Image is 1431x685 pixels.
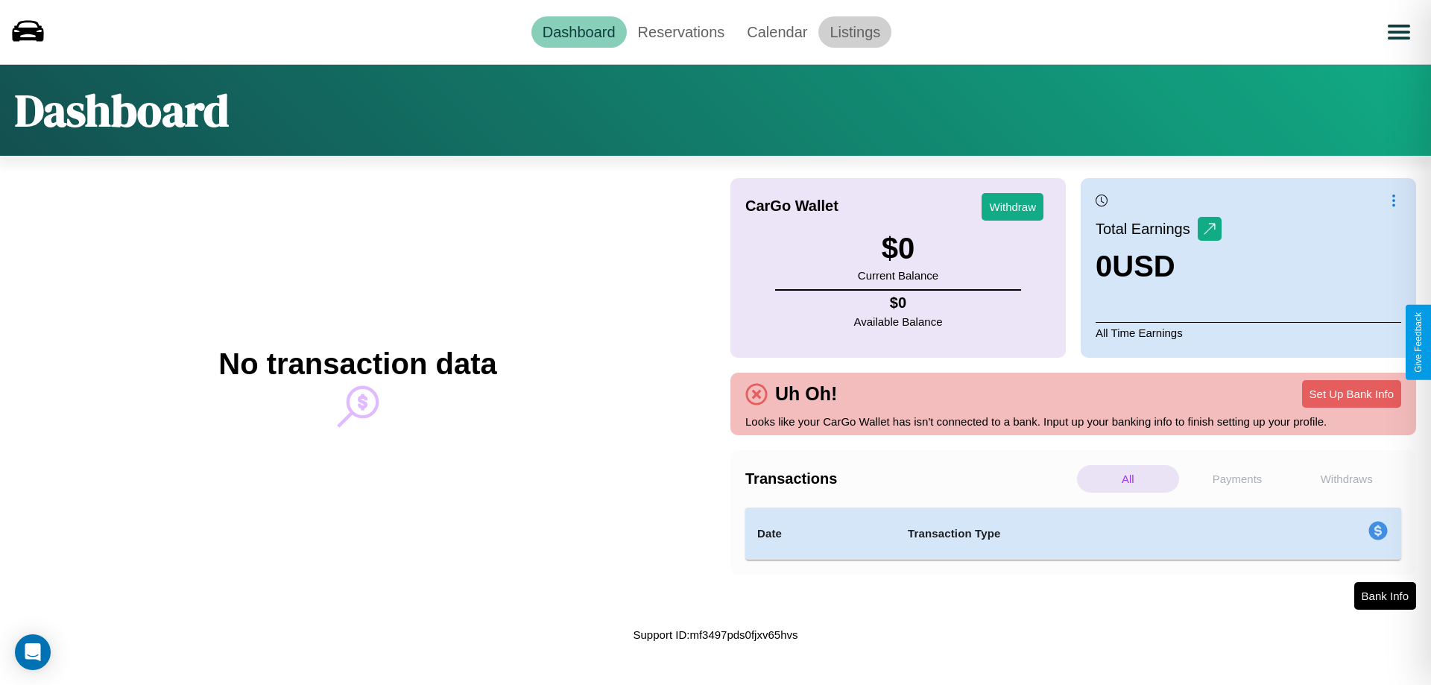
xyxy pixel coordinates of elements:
h4: Transaction Type [908,525,1246,543]
p: Available Balance [854,312,943,332]
button: Open menu [1378,11,1420,53]
p: Total Earnings [1096,215,1198,242]
h3: 0 USD [1096,250,1222,283]
table: simple table [745,508,1401,560]
p: All Time Earnings [1096,322,1401,343]
p: Withdraws [1295,465,1397,493]
button: Withdraw [982,193,1043,221]
a: Dashboard [531,16,627,48]
button: Bank Info [1354,582,1416,610]
a: Listings [818,16,891,48]
h1: Dashboard [15,80,229,141]
h2: No transaction data [218,347,496,381]
a: Reservations [627,16,736,48]
div: Give Feedback [1413,312,1424,373]
button: Set Up Bank Info [1302,380,1401,408]
h4: CarGo Wallet [745,198,838,215]
h4: $ 0 [854,294,943,312]
h3: $ 0 [858,232,938,265]
div: Open Intercom Messenger [15,634,51,670]
a: Calendar [736,16,818,48]
p: Payments [1187,465,1289,493]
p: All [1077,465,1179,493]
p: Looks like your CarGo Wallet has isn't connected to a bank. Input up your banking info to finish ... [745,411,1401,432]
h4: Transactions [745,470,1073,487]
h4: Date [757,525,884,543]
p: Current Balance [858,265,938,285]
h4: Uh Oh! [768,383,844,405]
p: Support ID: mf3497pds0fjxv65hvs [634,625,798,645]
